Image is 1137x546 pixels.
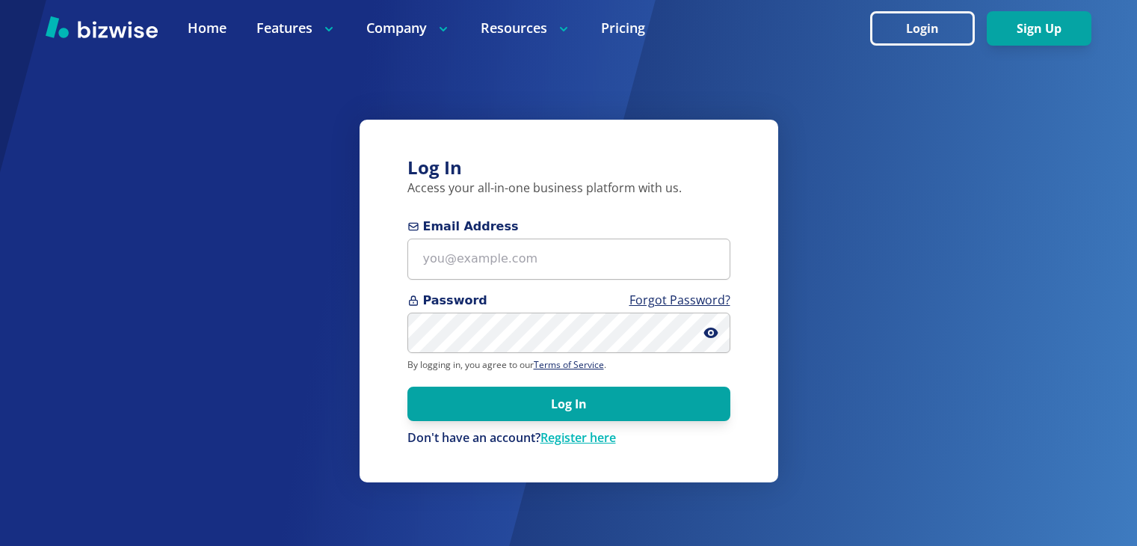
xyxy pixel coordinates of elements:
button: Sign Up [987,11,1091,46]
img: Bizwise Logo [46,16,158,38]
div: Don't have an account?Register here [407,430,730,447]
h3: Log In [407,156,730,180]
a: Forgot Password? [629,292,730,308]
a: Pricing [601,19,645,37]
a: Home [188,19,227,37]
button: Login [870,11,975,46]
span: Password [407,292,730,310]
p: Don't have an account? [407,430,730,447]
span: Email Address [407,218,730,236]
p: Features [256,19,336,37]
button: Log In [407,387,730,421]
p: Company [366,19,451,37]
p: Access your all-in-one business platform with us. [407,180,730,197]
a: Sign Up [987,22,1091,36]
input: you@example.com [407,239,730,280]
a: Login [870,22,987,36]
p: Resources [481,19,571,37]
a: Register here [540,429,616,446]
p: By logging in, you agree to our . [407,359,730,371]
a: Terms of Service [534,358,604,371]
